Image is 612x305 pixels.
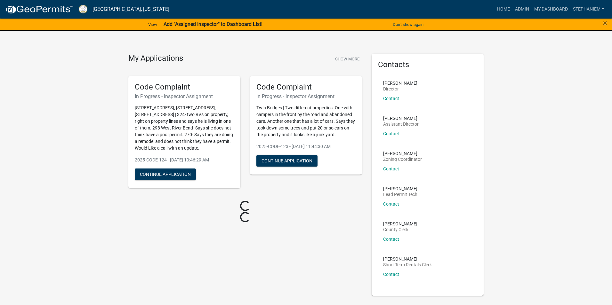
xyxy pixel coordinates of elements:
[512,3,532,15] a: Admin
[256,155,318,167] button: Continue Application
[135,157,234,163] p: 2025-CODE-124 - [DATE] 10:46:29 AM
[135,105,234,152] p: [STREET_ADDRESS], [STREET_ADDRESS], [STREET_ADDRESS] | 324- two RVs on property, right on propert...
[256,93,356,99] h6: In Progress - Inspector Assignment
[383,192,417,197] p: Lead Permit Tech
[383,201,399,207] a: Contact
[383,81,417,85] p: [PERSON_NAME]
[383,151,422,156] p: [PERSON_NAME]
[378,60,477,69] h5: Contacts
[383,131,399,136] a: Contact
[603,19,607,27] button: Close
[146,19,160,30] a: View
[135,93,234,99] h6: In Progress - Inspector Assignment
[383,122,419,126] p: Assistant Director
[603,19,607,27] span: ×
[383,227,417,232] p: County Clerk
[383,222,417,226] p: [PERSON_NAME]
[79,5,87,13] img: Putnam County, Georgia
[135,82,234,92] h5: Code Complaint
[256,82,356,92] h5: Code Complaint
[383,166,399,171] a: Contact
[135,168,196,180] button: Continue Application
[383,157,422,161] p: Zoning Coordinator
[570,3,607,15] a: StephanieM
[390,19,426,30] button: Don't show again
[256,105,356,138] p: Twin Bridges | Two different properties. One with campers in the front by the road and abandoned ...
[383,257,432,261] p: [PERSON_NAME]
[333,54,362,64] button: Show More
[383,272,399,277] a: Contact
[164,21,262,27] strong: Add "Assigned Inspector" to Dashboard List!
[383,116,419,121] p: [PERSON_NAME]
[532,3,570,15] a: My Dashboard
[256,143,356,150] p: 2025-CODE-123 - [DATE] 11:44:30 AM
[383,262,432,267] p: Short Term Rentals Clerk
[93,4,169,15] a: [GEOGRAPHIC_DATA], [US_STATE]
[383,96,399,101] a: Contact
[128,54,183,63] h4: My Applications
[383,87,417,91] p: Director
[383,237,399,242] a: Contact
[495,3,512,15] a: Home
[383,186,417,191] p: [PERSON_NAME]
